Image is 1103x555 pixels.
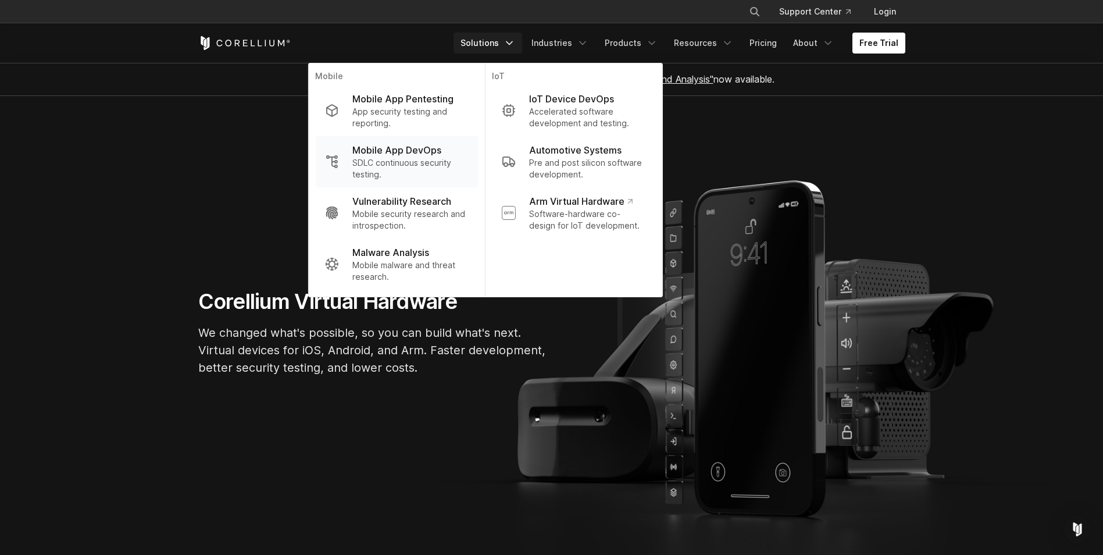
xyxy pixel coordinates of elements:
[352,106,468,129] p: App security testing and reporting.
[198,289,547,315] h1: Corellium Virtual Hardware
[524,33,595,54] a: Industries
[492,136,655,187] a: Automotive Systems Pre and post silicon software development.
[352,194,451,208] p: Vulnerability Research
[352,92,454,106] p: Mobile App Pentesting
[865,1,905,22] a: Login
[315,239,477,290] a: Malware Analysis Mobile malware and threat research.
[1063,515,1091,543] div: Open Intercom Messenger
[529,157,645,180] p: Pre and post silicon software development.
[786,33,841,54] a: About
[743,33,784,54] a: Pricing
[492,85,655,136] a: IoT Device DevOps Accelerated software development and testing.
[352,246,429,259] p: Malware Analysis
[454,33,522,54] a: Solutions
[352,157,468,180] p: SDLC continuous security testing.
[529,143,622,157] p: Automotive Systems
[352,143,441,157] p: Mobile App DevOps
[492,70,655,85] p: IoT
[770,1,860,22] a: Support Center
[198,324,547,376] p: We changed what's possible, so you can build what's next. Virtual devices for iOS, Android, and A...
[667,33,740,54] a: Resources
[454,33,905,54] div: Navigation Menu
[598,33,665,54] a: Products
[492,187,655,239] a: Arm Virtual Hardware Software-hardware co-design for IoT development.
[198,36,291,50] a: Corellium Home
[315,70,477,85] p: Mobile
[315,136,477,187] a: Mobile App DevOps SDLC continuous security testing.
[735,1,905,22] div: Navigation Menu
[744,1,765,22] button: Search
[529,194,632,208] p: Arm Virtual Hardware
[315,85,477,136] a: Mobile App Pentesting App security testing and reporting.
[315,187,477,239] a: Vulnerability Research Mobile security research and introspection.
[852,33,905,54] a: Free Trial
[529,106,645,129] p: Accelerated software development and testing.
[352,208,468,232] p: Mobile security research and introspection.
[352,259,468,283] p: Mobile malware and threat research.
[529,208,645,232] p: Software-hardware co-design for IoT development.
[529,92,614,106] p: IoT Device DevOps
